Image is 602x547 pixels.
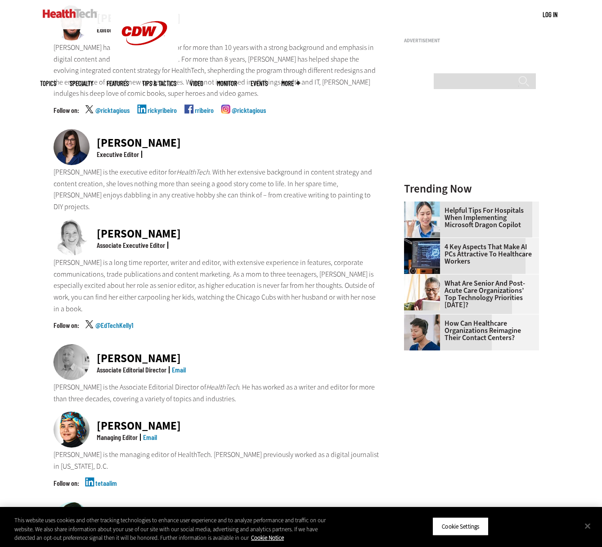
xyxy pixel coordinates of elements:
a: MonITor [217,80,237,87]
a: tetaalim [95,480,117,502]
img: Healthcare contact center [404,314,440,350]
a: 4 Key Aspects That Make AI PCs Attractive to Healthcare Workers [404,243,534,265]
img: Matt McLaughlin [54,344,90,380]
a: Older person using tablet [404,274,445,282]
a: Email [143,433,157,441]
a: Log in [543,10,557,18]
a: rribeiro [195,107,214,129]
div: [PERSON_NAME] [97,137,181,148]
div: [PERSON_NAME] [97,353,186,364]
div: Managing Editor [97,434,138,441]
span: Topics [40,80,56,87]
div: This website uses cookies and other tracking technologies to enhance user experience and to analy... [14,516,331,543]
iframe: advertisement [404,47,539,159]
a: CDW [111,59,178,69]
p: [PERSON_NAME] is the executive editor for . With her extensive background in content strategy and... [54,166,380,212]
img: Desktop monitor with brain AI concept [404,238,440,274]
p: [PERSON_NAME] is the Associate Editorial Director of . He has worked as a writer and editor for m... [54,381,380,404]
button: Cookie Settings [432,517,489,536]
img: Older person using tablet [404,274,440,310]
img: Doctor using phone to dictate to tablet [404,202,440,238]
em: HealthTech [206,382,239,392]
a: @ricktagious [232,107,266,129]
a: rickyribeiro [148,107,177,129]
div: Associate Executive Editor [97,242,165,249]
h3: Trending Now [404,183,539,194]
a: Video [190,80,203,87]
a: Desktop monitor with brain AI concept [404,238,445,245]
a: What Are Senior and Post-Acute Care Organizations’ Top Technology Priorities [DATE]? [404,280,534,309]
a: @ricktagious [95,107,130,129]
a: How Can Healthcare Organizations Reimagine Their Contact Centers? [404,320,534,341]
div: [PERSON_NAME] [97,228,181,239]
div: Associate Editorial Director [97,366,166,373]
a: Healthcare contact center [404,314,445,322]
a: Helpful Tips for Hospitals When Implementing Microsoft Dragon Copilot [404,207,534,229]
em: HealthTech [176,167,209,177]
a: @EdTechKelly1 [95,322,133,344]
p: [PERSON_NAME] is a long time reporter, writer and editor, with extensive experience in features, ... [54,257,380,314]
a: Features [107,80,129,87]
img: Teta Alim [54,412,90,448]
img: Jean Dal Porto [54,502,90,538]
button: Close [578,516,598,536]
a: Tips & Tactics [142,80,176,87]
span: More [281,80,300,87]
img: Kelly Konrad [54,220,90,256]
a: Email [172,365,186,374]
a: More information about your privacy [251,534,284,542]
img: Home [43,9,97,18]
p: [PERSON_NAME] is the managing editor of HealthTech. [PERSON_NAME] previously worked as a digital ... [54,449,380,472]
a: Doctor using phone to dictate to tablet [404,202,445,209]
div: Executive Editor [97,151,139,158]
div: [PERSON_NAME] [97,420,181,431]
span: Specialty [70,80,93,87]
img: Nicole Scilingo [54,129,90,165]
a: Events [251,80,268,87]
div: User menu [543,10,557,19]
